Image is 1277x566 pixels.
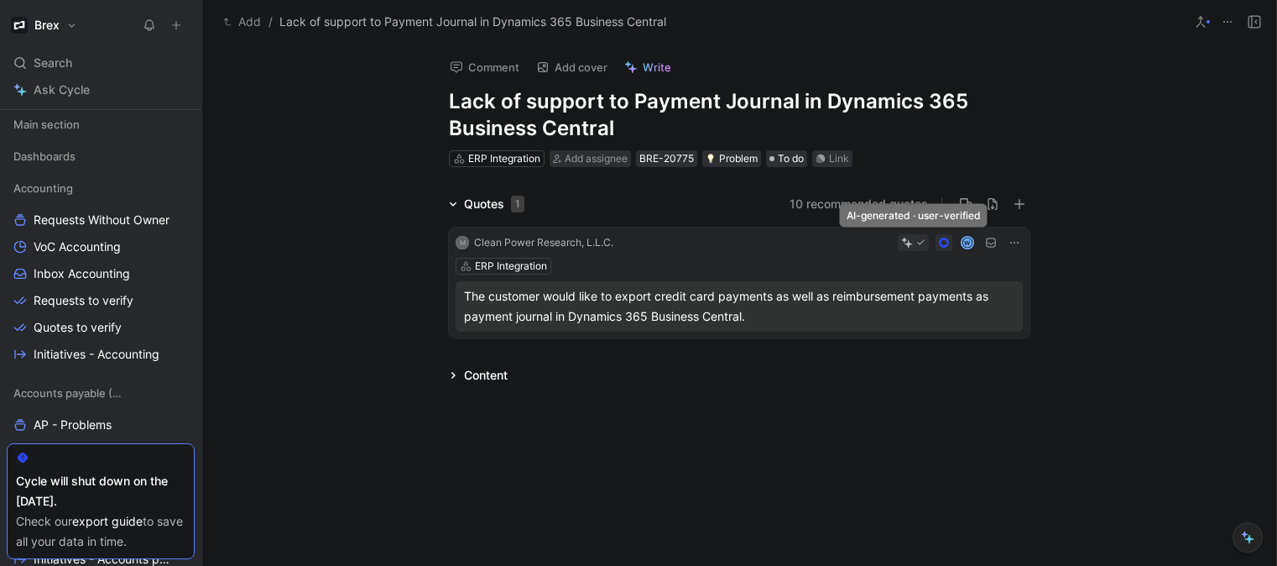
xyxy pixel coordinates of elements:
div: Content [442,365,514,385]
div: Quotes1 [442,194,531,214]
div: Content [464,365,508,385]
div: 💡Problem [702,150,761,167]
div: Search [7,50,195,76]
div: Accounting [7,176,195,201]
div: M [456,236,469,249]
span: Accounts payable (AP) [13,385,126,401]
div: Quotes [464,194,524,214]
span: AP - Problems [34,417,112,433]
span: Lack of support to Payment Journal in Dynamics 365 Business Central [279,12,666,32]
a: AP - Problems [7,412,195,438]
a: Requests to verify [7,288,195,313]
div: Check our to save all your data in time. [16,511,185,552]
span: To do [778,150,804,167]
h1: Lack of support to Payment Journal in Dynamics 365 Business Central [449,88,1029,142]
div: Clean Power Research, L.L.C. [474,234,613,251]
div: Cycle will shut down on the [DATE]. [16,471,185,511]
span: Write [643,60,671,75]
span: VoC Accounting [34,238,121,255]
a: export guide [72,514,143,528]
div: W [962,237,973,248]
button: 10 recommended quotes [790,194,928,214]
a: Quotes to verify [7,315,195,340]
span: Initiatives - Accounting [34,346,159,363]
button: Write [617,55,679,79]
span: Add assignee [565,152,628,165]
div: Main section [7,112,195,137]
h1: Brex [34,18,60,33]
a: Requests Without Owner [7,207,195,233]
span: Requests Without Owner [34,212,169,228]
div: BRE-20775 [639,150,694,167]
a: VoC Accounts payable (AP) [7,439,195,464]
div: 1 [511,196,524,212]
span: Search [34,53,72,73]
span: Inbox Accounting [34,265,130,282]
div: The customer would like to export credit card payments as well as reimbursement payments as payme... [464,286,1014,327]
button: BrexBrex [7,13,81,37]
img: 💡 [706,154,716,164]
div: ERP Integration [468,150,540,167]
div: Dashboards [7,144,195,174]
div: AccountingRequests Without OwnerVoC AccountingInbox AccountingRequests to verifyQuotes to verifyI... [7,176,195,367]
div: ERP Integration [475,258,547,275]
div: Main section [7,112,195,142]
span: Accounting [13,180,73,197]
span: Dashboards [13,148,76,165]
span: Main section [13,116,80,133]
div: Problem [706,150,758,167]
span: / [268,12,273,32]
span: Quotes to verify [34,319,122,336]
span: Requests to verify [34,292,133,309]
img: Brex [11,17,28,34]
div: Dashboards [7,144,195,169]
a: Initiatives - Accounting [7,342,195,367]
button: Add [219,12,265,32]
div: Link [829,150,849,167]
a: VoC Accounting [7,234,195,259]
button: Add cover [529,55,615,79]
div: Accounts payable (AP) [7,380,195,406]
span: Ask Cycle [34,80,90,100]
button: Comment [442,55,527,79]
a: Inbox Accounting [7,261,195,286]
a: Ask Cycle [7,77,195,102]
div: To do [766,150,807,167]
